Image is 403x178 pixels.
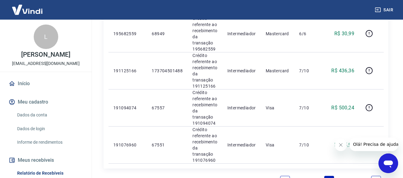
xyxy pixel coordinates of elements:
img: Vindi [7,0,47,19]
p: R$ 436,36 [331,67,354,74]
p: R$ 75,94 [334,141,354,149]
p: Crédito referente ao recebimento da transação 191094074 [192,89,217,126]
p: [PERSON_NAME] [21,51,70,58]
p: Intermediador [227,142,256,148]
p: 68949 [152,31,183,37]
p: Mastercard [266,68,290,74]
button: Meu cadastro [7,95,84,109]
p: 67551 [152,142,183,148]
p: Mastercard [266,31,290,37]
p: Crédito referente ao recebimento da transação 191125166 [192,52,217,89]
p: 191125166 [113,68,142,74]
p: 191076960 [113,142,142,148]
iframe: Fechar mensagem [335,139,347,151]
p: 7/10 [299,68,317,74]
a: Início [7,77,84,90]
a: Informe de rendimentos [15,136,84,149]
p: Visa [266,142,290,148]
p: Intermediador [227,31,256,37]
button: Meus recebíveis [7,153,84,167]
p: Crédito referente ao recebimento da transação 195682559 [192,15,217,52]
iframe: Botão para abrir a janela de mensagens [378,153,398,173]
p: 67557 [152,105,183,111]
p: [EMAIL_ADDRESS][DOMAIN_NAME] [12,60,80,67]
p: 191094074 [113,105,142,111]
p: 173704501488 [152,68,183,74]
p: Visa [266,105,290,111]
p: R$ 30,99 [334,30,354,37]
p: Intermediador [227,105,256,111]
p: Intermediador [227,68,256,74]
a: Dados de login [15,123,84,135]
p: R$ 500,24 [331,104,354,112]
iframe: Mensagem da empresa [349,138,398,151]
p: 195682559 [113,31,142,37]
p: 7/10 [299,142,317,148]
p: 7/10 [299,105,317,111]
p: Crédito referente ao recebimento da transação 191076960 [192,127,217,163]
div: L [34,25,58,49]
a: Dados da conta [15,109,84,121]
span: Olá! Precisa de ajuda? [4,4,51,9]
p: 6/6 [299,31,317,37]
button: Sair [374,4,396,16]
